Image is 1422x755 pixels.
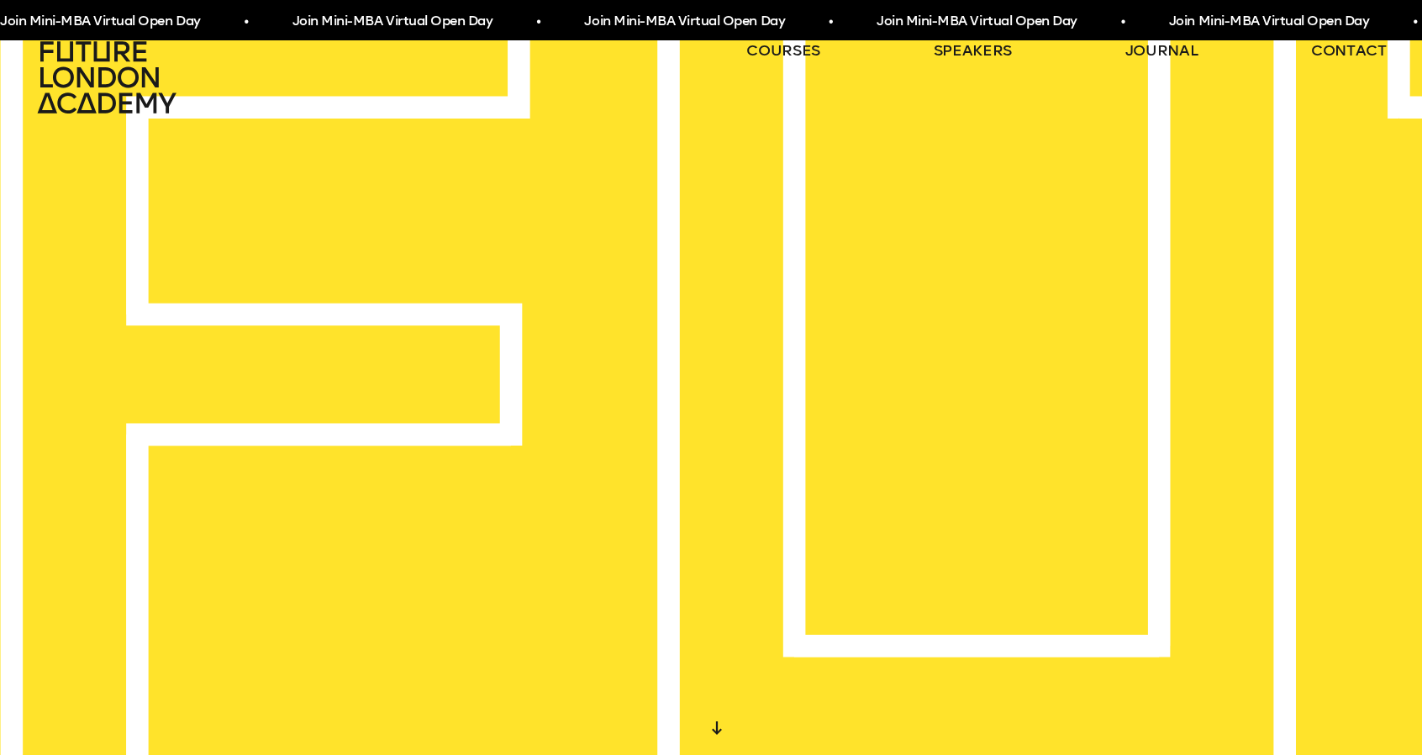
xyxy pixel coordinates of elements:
[746,40,820,61] a: courses
[1409,7,1413,37] span: •
[240,7,244,37] span: •
[934,40,1012,61] a: speakers
[1125,40,1198,61] a: journal
[531,7,535,37] span: •
[1116,7,1120,37] span: •
[1311,40,1387,61] a: contact
[824,7,828,37] span: •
